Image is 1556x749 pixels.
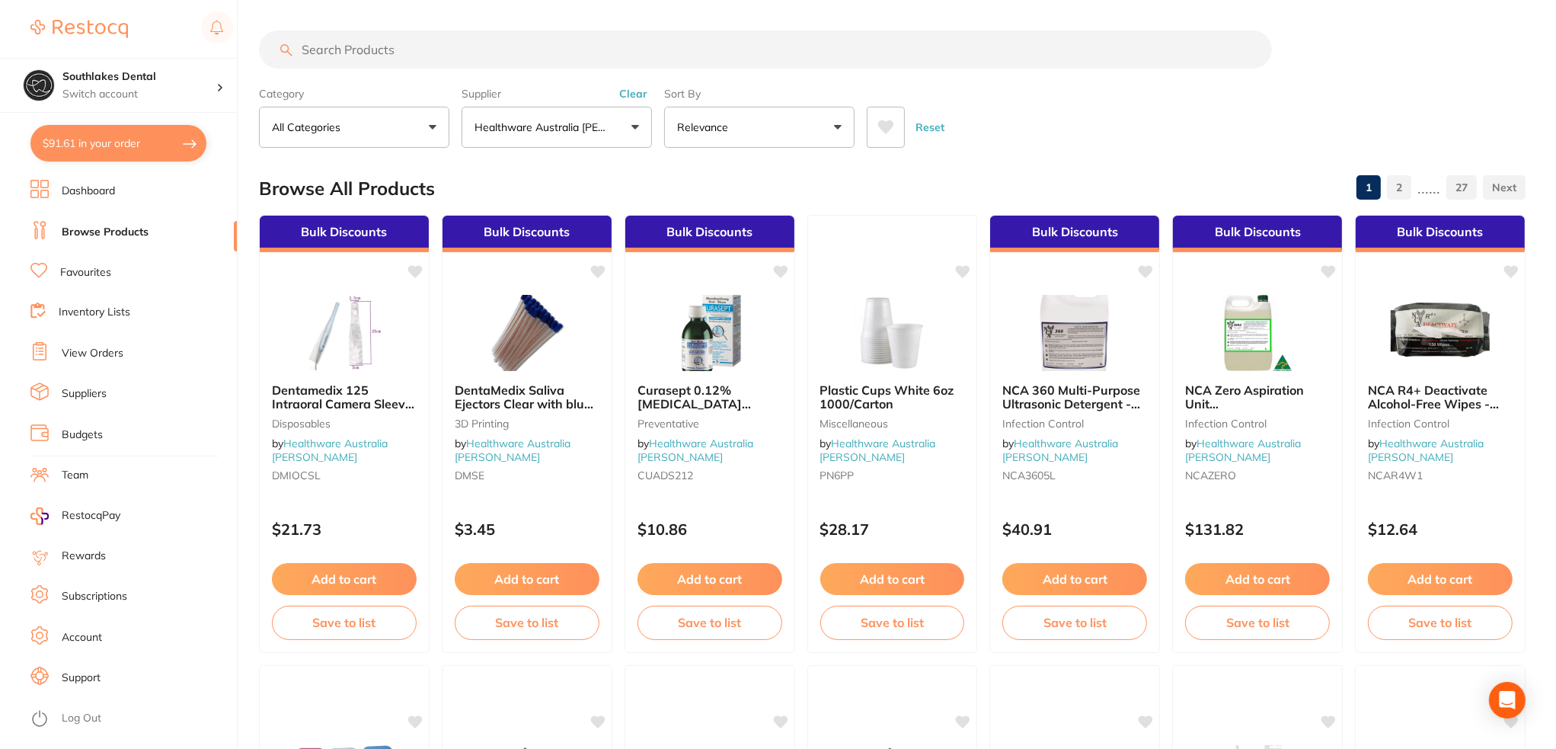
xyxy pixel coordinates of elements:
[660,295,759,371] img: Curasept 0.12% Chlorhexidine Mouth Rinse - 200ml Bottle
[474,120,613,135] p: Healthware Australia [PERSON_NAME]
[272,563,417,595] button: Add to cart
[1208,295,1307,371] img: NCA Zero Aspiration Unit Cleaner/Disinfectant 5L -makes 416.66L
[637,469,693,482] span: CUADS212
[62,549,106,564] a: Rewards
[820,383,965,411] b: Plastic Cups White 6oz 1000/Carton
[1185,520,1330,538] p: $131.82
[62,630,102,645] a: Account
[455,437,570,464] span: by
[272,383,417,411] b: Dentamedix 125 Intraoral Camera Sleeve 25.9cm x 5cm 500/Box
[1446,172,1477,203] a: 27
[637,606,782,639] button: Save to list
[62,225,149,240] a: Browse Products
[842,295,941,371] img: Plastic Cups White 6oz 1000/Carton
[637,437,753,464] span: by
[62,711,101,726] a: Log Out
[637,383,751,440] span: Curasept 0.12% [MEDICAL_DATA] [MEDICAL_DATA] - 200ml Bottle
[664,87,855,101] label: Sort By
[272,520,417,538] p: $21.73
[1391,295,1490,371] img: NCA R4+ Deactivate Alcohol-Free Wipes - 150 Wipes/Pack
[62,386,107,402] a: Suppliers
[1002,520,1147,538] p: $40.91
[455,520,599,538] p: $3.45
[30,507,120,525] a: RestocqPay
[1185,383,1330,411] b: NCA Zero Aspiration Unit Cleaner/Disinfectant 5L -makes 416.66L
[455,469,484,482] span: DMSE
[637,563,782,595] button: Add to cart
[455,563,599,595] button: Add to cart
[62,508,120,523] span: RestocqPay
[295,295,394,371] img: Dentamedix 125 Intraoral Camera Sleeve 25.9cm x 5cm 500/Box
[1368,606,1513,639] button: Save to list
[62,427,103,443] a: Budgets
[455,606,599,639] button: Save to list
[820,437,936,464] span: by
[677,120,734,135] p: Relevance
[62,87,216,102] p: Switch account
[820,383,954,411] span: Plastic Cups White 6oz 1000/Carton
[1368,418,1513,430] small: Infection Control
[272,120,347,135] p: All Categories
[820,418,965,430] small: Miscellaneous
[1185,437,1301,464] span: by
[1002,563,1147,595] button: Add to cart
[1185,563,1330,595] button: Add to cart
[820,563,965,595] button: Add to cart
[443,216,612,252] div: Bulk Discounts
[24,70,54,101] img: Southlakes Dental
[1387,172,1411,203] a: 2
[1368,469,1423,482] span: NCAR4W1
[820,606,965,639] button: Save to list
[59,305,130,320] a: Inventory Lists
[259,87,449,101] label: Category
[1002,437,1118,464] a: Healthware Australia [PERSON_NAME]
[455,383,599,411] b: DentaMedix Saliva Ejectors Clear with blue tip 100/Bag
[1002,469,1056,482] span: NCA3605L
[1489,682,1526,719] div: Open Intercom Messenger
[1185,418,1330,430] small: Infection Control
[1185,606,1330,639] button: Save to list
[664,107,855,148] button: Relevance
[455,383,593,426] span: DentaMedix Saliva Ejectors Clear with blue tip 100/Bag
[60,265,111,280] a: Favourites
[1368,563,1513,595] button: Add to cart
[637,520,782,538] p: $10.86
[1185,437,1301,464] a: Healthware Australia [PERSON_NAME]
[272,606,417,639] button: Save to list
[1368,437,1484,464] span: by
[30,507,49,525] img: RestocqPay
[615,87,652,101] button: Clear
[1002,383,1140,426] span: NCA 360 Multi-Purpose Ultrasonic Detergent - 5L
[1173,216,1342,252] div: Bulk Discounts
[820,437,936,464] a: Healthware Australia [PERSON_NAME]
[1002,437,1118,464] span: by
[637,437,753,464] a: Healthware Australia [PERSON_NAME]
[820,520,965,538] p: $28.17
[462,107,652,148] button: Healthware Australia [PERSON_NAME]
[455,437,570,464] a: Healthware Australia [PERSON_NAME]
[62,69,216,85] h4: Southlakes Dental
[62,468,88,483] a: Team
[1368,520,1513,538] p: $12.64
[625,216,794,252] div: Bulk Discounts
[1002,418,1147,430] small: Infection Control
[1002,606,1147,639] button: Save to list
[1185,469,1236,482] span: NCAZERO
[30,707,232,731] button: Log Out
[272,437,388,464] a: Healthware Australia [PERSON_NAME]
[272,418,417,430] small: Disposables
[30,125,206,162] button: $91.61 in your order
[62,184,115,199] a: Dashboard
[820,469,855,482] span: PN6PP
[30,11,128,46] a: Restocq Logo
[62,346,123,361] a: View Orders
[1368,383,1513,411] b: NCA R4+ Deactivate Alcohol-Free Wipes - 150 Wipes/Pack
[62,589,127,604] a: Subscriptions
[478,295,577,371] img: DentaMedix Saliva Ejectors Clear with blue tip 100/Bag
[1368,437,1484,464] a: Healthware Australia [PERSON_NAME]
[990,216,1159,252] div: Bulk Discounts
[30,20,128,38] img: Restocq Logo
[260,216,429,252] div: Bulk Discounts
[259,30,1272,69] input: Search Products
[911,107,949,148] button: Reset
